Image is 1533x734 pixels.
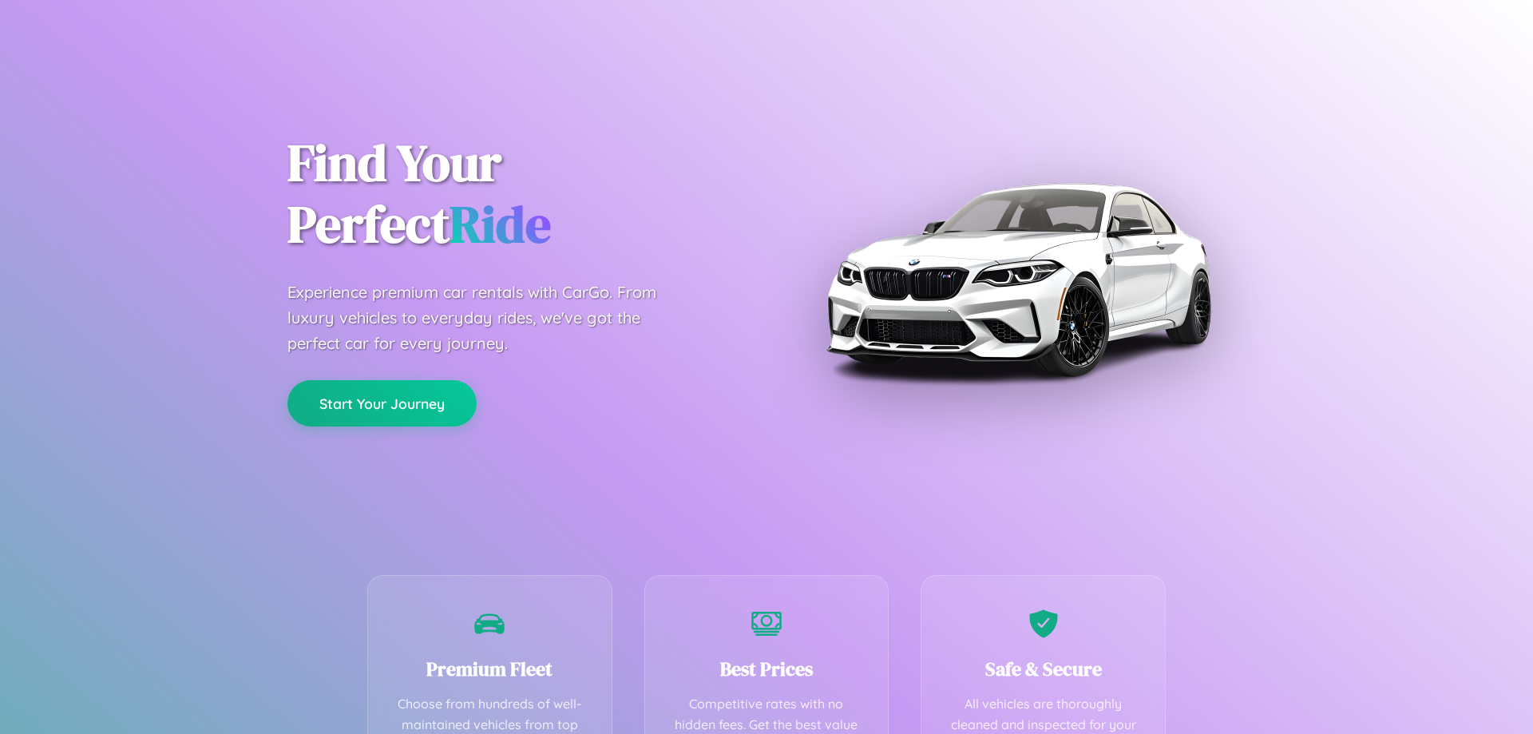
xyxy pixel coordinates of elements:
[287,133,743,256] h1: Find Your Perfect
[945,656,1141,682] h3: Safe & Secure
[450,189,551,259] span: Ride
[392,656,588,682] h3: Premium Fleet
[669,656,865,682] h3: Best Prices
[287,280,687,356] p: Experience premium car rentals with CarGo. From luxury vehicles to everyday rides, we've got the ...
[818,80,1218,479] img: Premium BMW car rental vehicle
[287,380,477,427] button: Start Your Journey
